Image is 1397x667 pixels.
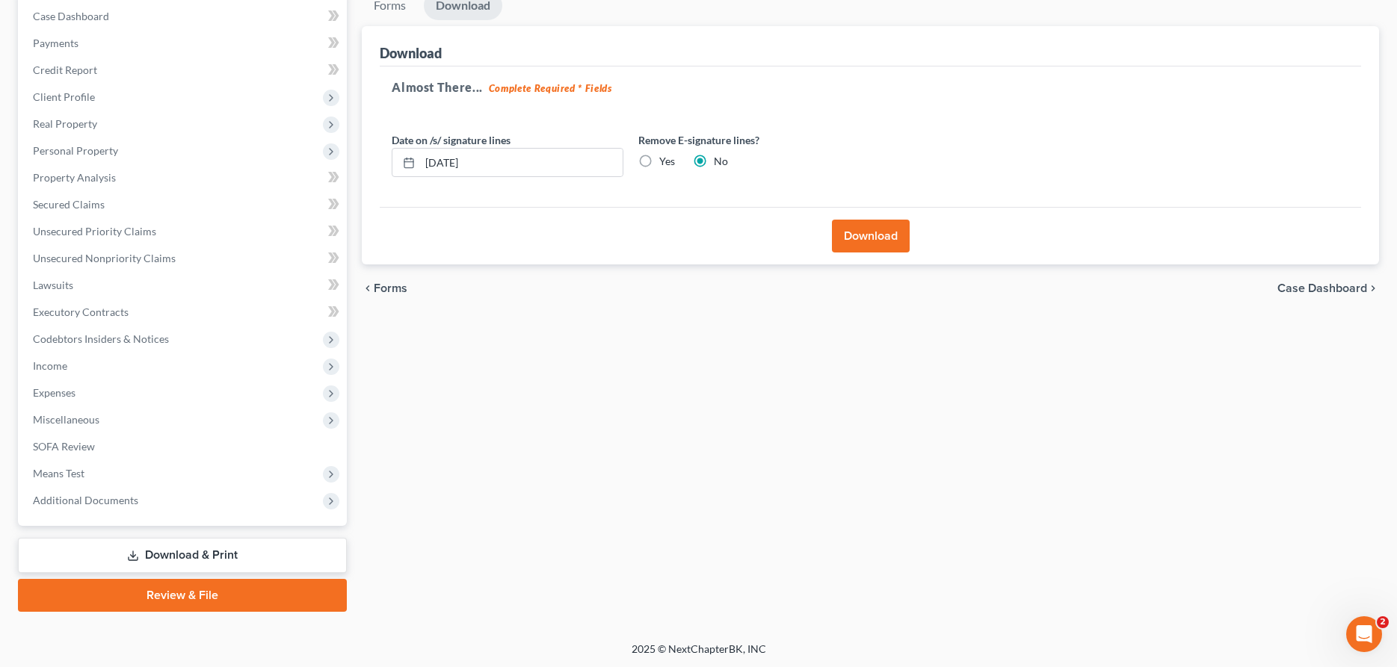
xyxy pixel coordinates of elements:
[659,154,675,169] label: Yes
[33,10,109,22] span: Case Dashboard
[1277,282,1379,294] a: Case Dashboard chevron_right
[33,413,99,426] span: Miscellaneous
[21,30,347,57] a: Payments
[21,191,347,218] a: Secured Claims
[21,433,347,460] a: SOFA Review
[638,132,870,148] label: Remove E-signature lines?
[33,90,95,103] span: Client Profile
[392,132,511,148] label: Date on /s/ signature lines
[362,282,374,294] i: chevron_left
[33,386,75,399] span: Expenses
[33,305,129,318] span: Executory Contracts
[1377,616,1389,628] span: 2
[33,332,169,345] span: Codebtors Insiders & Notices
[21,245,347,272] a: Unsecured Nonpriority Claims
[392,78,1349,96] h5: Almost There...
[18,538,347,573] a: Download & Print
[33,225,156,238] span: Unsecured Priority Claims
[33,279,73,291] span: Lawsuits
[21,299,347,326] a: Executory Contracts
[33,198,105,211] span: Secured Claims
[21,218,347,245] a: Unsecured Priority Claims
[33,117,97,130] span: Real Property
[1346,616,1382,652] iframe: Intercom live chat
[33,144,118,157] span: Personal Property
[832,220,910,252] button: Download
[21,164,347,191] a: Property Analysis
[33,494,138,506] span: Additional Documents
[420,149,623,177] input: MM/DD/YYYY
[714,154,728,169] label: No
[21,272,347,299] a: Lawsuits
[21,57,347,84] a: Credit Report
[33,359,67,372] span: Income
[18,579,347,612] a: Review & File
[33,440,95,453] span: SOFA Review
[362,282,428,294] button: chevron_left Forms
[1367,282,1379,294] i: chevron_right
[33,171,116,184] span: Property Analysis
[1277,282,1367,294] span: Case Dashboard
[33,467,84,480] span: Means Test
[374,282,407,294] span: Forms
[380,44,442,62] div: Download
[21,3,347,30] a: Case Dashboard
[489,82,612,94] strong: Complete Required * Fields
[33,63,97,76] span: Credit Report
[33,37,78,49] span: Payments
[33,252,176,264] span: Unsecured Nonpriority Claims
